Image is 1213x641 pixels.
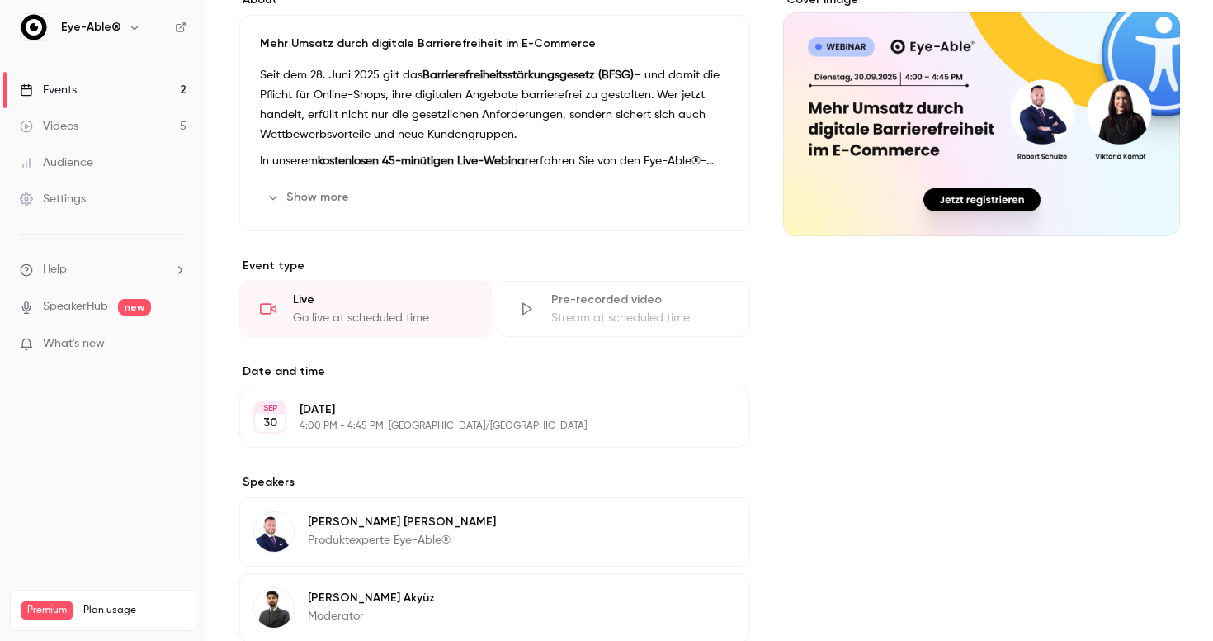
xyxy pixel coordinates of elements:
[43,298,108,316] a: SpeakerHub
[308,532,496,548] p: Produktexperte Eye-Able®
[254,588,294,628] img: Dominik Akyüz
[260,65,729,145] p: Seit dem 28. Juni 2025 gilt das – und damit die Pflicht für Online-Shops, ihre digitalen Angebote...
[239,497,750,567] div: Robert Schulze[PERSON_NAME] [PERSON_NAME]Produktexperte Eye-Able®
[43,261,67,278] span: Help
[308,514,496,530] p: [PERSON_NAME] [PERSON_NAME]
[293,292,470,308] div: Live
[255,402,285,414] div: SEP
[300,420,663,433] p: 4:00 PM - 4:45 PM, [GEOGRAPHIC_DATA]/[GEOGRAPHIC_DATA]
[260,184,359,211] button: Show more
[43,335,105,353] span: What's new
[254,512,294,552] img: Robert Schulze
[239,474,750,491] label: Speakers
[20,191,86,207] div: Settings
[21,14,47,40] img: Eye-Able®
[20,154,93,171] div: Audience
[293,310,470,326] div: Go live at scheduled time
[61,19,121,36] h6: Eye-Able®
[308,608,435,624] p: Moderator
[318,155,529,167] strong: kostenlosen 45-minütigen Live-Webinar
[263,415,277,431] p: 30
[21,601,73,620] span: Premium
[83,604,186,617] span: Plan usage
[239,363,750,380] label: Date and time
[551,310,729,326] div: Stream at scheduled time
[498,281,749,337] div: Pre-recorded videoStream at scheduled time
[20,82,77,98] div: Events
[422,69,634,81] strong: Barrierefreiheitsstärkungsgesetz (BFSG)
[551,292,729,308] div: Pre-recorded video
[300,401,663,418] p: [DATE]
[260,151,729,171] p: In unserem erfahren Sie von den Eye-Able®-Expert:innen :
[239,281,491,337] div: LiveGo live at scheduled time
[20,118,78,135] div: Videos
[308,590,435,606] p: [PERSON_NAME] Akyüz
[20,261,186,278] li: help-dropdown-opener
[239,258,750,274] p: Event type
[118,299,151,316] span: new
[260,36,729,52] p: Mehr Umsatz durch digitale Barrierefreiheit im E-Commerce
[167,337,186,352] iframe: Noticeable Trigger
